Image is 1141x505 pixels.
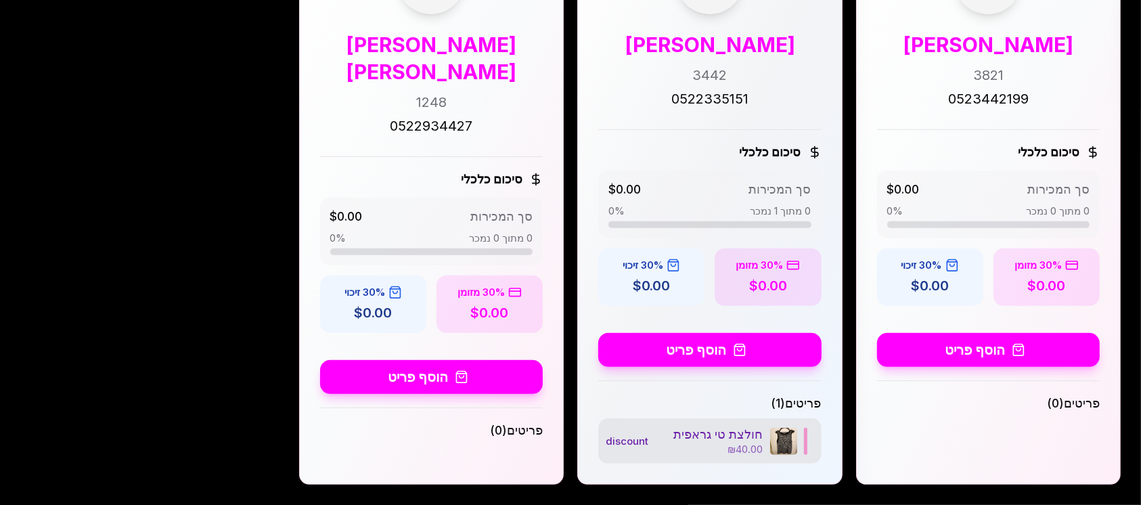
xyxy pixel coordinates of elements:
div: 3442 [692,65,727,85]
div: [PERSON_NAME] [PERSON_NAME] [320,31,543,85]
div: 0522934427 [390,116,472,136]
div: פריטים ( 0 ) [320,422,543,439]
div: 1248 [416,92,447,112]
h3: סיכום כלכלי [877,144,1100,160]
span: 30% זיכוי [344,286,385,299]
span: 30% מזומן [1014,259,1062,272]
span: $0.00 [330,208,363,225]
div: 0522335151 [671,89,748,109]
div: פריטים ( 0 ) [877,395,1100,412]
div: פריטים ( 1 ) [598,395,822,412]
span: סך המכירות [1027,181,1090,198]
span: סך המכירות [470,208,533,225]
div: $0.00 [725,276,811,296]
div: 0523442199 [948,89,1029,109]
div: $0.00 [330,303,416,323]
div: discount [606,435,648,448]
img: חולצת טי גראפית [770,428,797,455]
h3: סיכום כלכלי [320,171,543,188]
button: הוסף פריט [877,333,1100,367]
div: [PERSON_NAME] [625,31,795,58]
span: 0 מתוך 0 נמכר [1026,204,1090,218]
div: [PERSON_NAME] [903,31,1073,58]
button: הוסף פריט [598,333,822,367]
span: 30% זיכוי [901,259,942,272]
div: חולצת טי גראפית [655,426,763,443]
span: סך המכירות [749,181,811,198]
div: 3821 [973,65,1004,85]
div: ₪40.00 [655,443,763,456]
h3: סיכום כלכלי [598,144,822,160]
span: $0.00 [887,181,920,198]
span: 0 % [887,204,903,218]
div: $0.00 [447,303,533,323]
span: 30% מזומן [457,286,505,299]
a: ערוך פריט [598,418,822,464]
span: 0 % [608,204,625,218]
div: $0.00 [1004,276,1090,296]
span: 30% מזומן [736,259,783,272]
span: $0.00 [608,181,641,198]
div: $0.00 [887,276,973,296]
div: $0.00 [608,276,694,296]
span: 30% זיכוי [623,259,663,272]
button: הוסף פריט [320,360,543,394]
span: 0 % [330,232,346,245]
span: 0 מתוך 1 נמכר [751,204,811,218]
span: 0 מתוך 0 נמכר [469,232,533,245]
